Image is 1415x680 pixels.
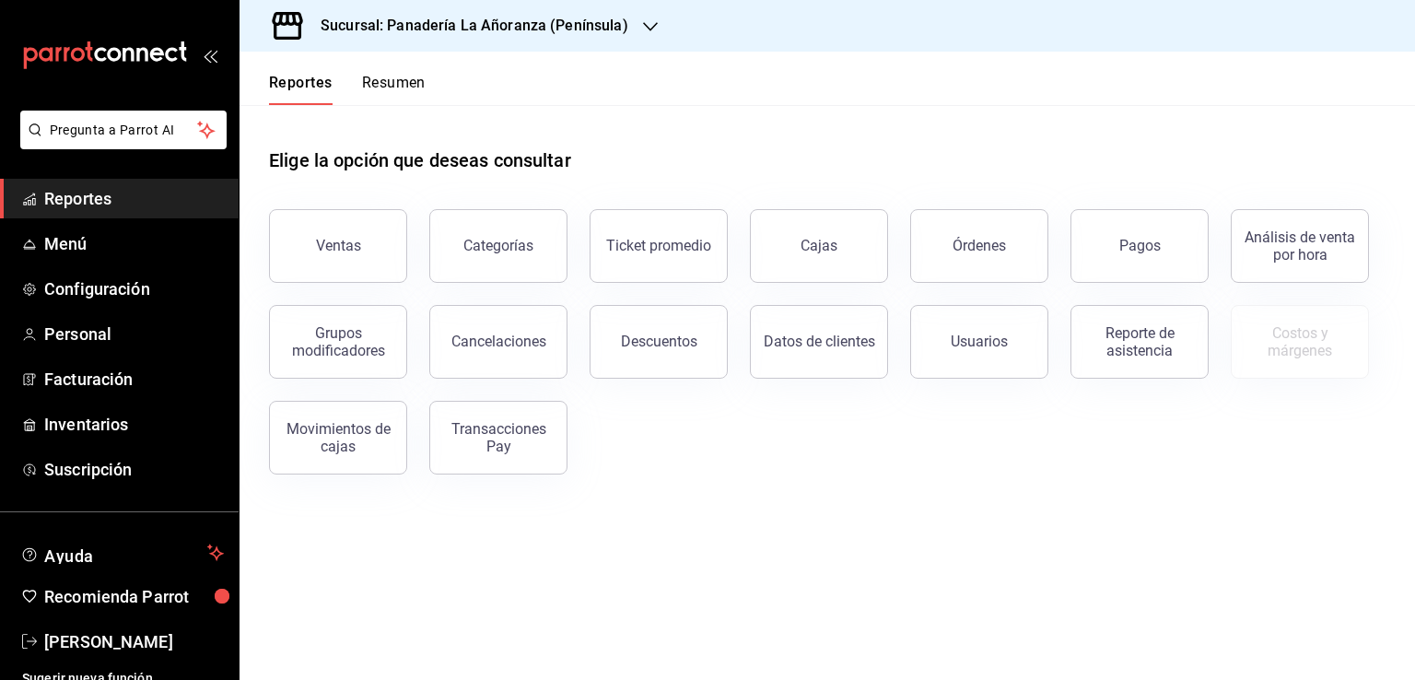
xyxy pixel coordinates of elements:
div: Ventas [316,237,361,254]
span: Reportes [44,186,224,211]
span: Configuración [44,276,224,301]
button: Reportes [269,74,333,105]
div: Transacciones Pay [441,420,555,455]
div: Descuentos [621,333,697,350]
span: Pregunta a Parrot AI [50,121,198,140]
button: Pagos [1070,209,1209,283]
span: Suscripción [44,457,224,482]
button: Categorías [429,209,567,283]
div: Costos y márgenes [1243,324,1357,359]
div: Movimientos de cajas [281,420,395,455]
span: Menú [44,231,224,256]
div: navigation tabs [269,74,426,105]
div: Reporte de asistencia [1082,324,1197,359]
div: Categorías [463,237,533,254]
h1: Elige la opción que deseas consultar [269,147,571,174]
div: Usuarios [951,333,1008,350]
a: Pregunta a Parrot AI [13,134,227,153]
div: Grupos modificadores [281,324,395,359]
button: Grupos modificadores [269,305,407,379]
span: Inventarios [44,412,224,437]
div: Datos de clientes [764,333,875,350]
button: Ticket promedio [590,209,728,283]
span: Recomienda Parrot [44,584,224,609]
button: Datos de clientes [750,305,888,379]
div: Cajas [801,235,838,257]
div: Cancelaciones [451,333,546,350]
span: Facturación [44,367,224,392]
button: Análisis de venta por hora [1231,209,1369,283]
button: Órdenes [910,209,1048,283]
span: [PERSON_NAME] [44,629,224,654]
button: Descuentos [590,305,728,379]
button: Cancelaciones [429,305,567,379]
button: Movimientos de cajas [269,401,407,475]
h3: Sucursal: Panadería La Añoranza (Península) [306,15,628,37]
button: Reporte de asistencia [1070,305,1209,379]
button: Resumen [362,74,426,105]
div: Órdenes [953,237,1006,254]
span: Ayuda [44,542,200,564]
button: Ventas [269,209,407,283]
button: Pregunta a Parrot AI [20,111,227,149]
button: Contrata inventarios para ver este reporte [1231,305,1369,379]
button: Transacciones Pay [429,401,567,475]
div: Análisis de venta por hora [1243,229,1357,264]
div: Pagos [1119,237,1161,254]
div: Ticket promedio [606,237,711,254]
button: open_drawer_menu [203,48,217,63]
button: Usuarios [910,305,1048,379]
span: Personal [44,322,224,346]
a: Cajas [750,209,888,283]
